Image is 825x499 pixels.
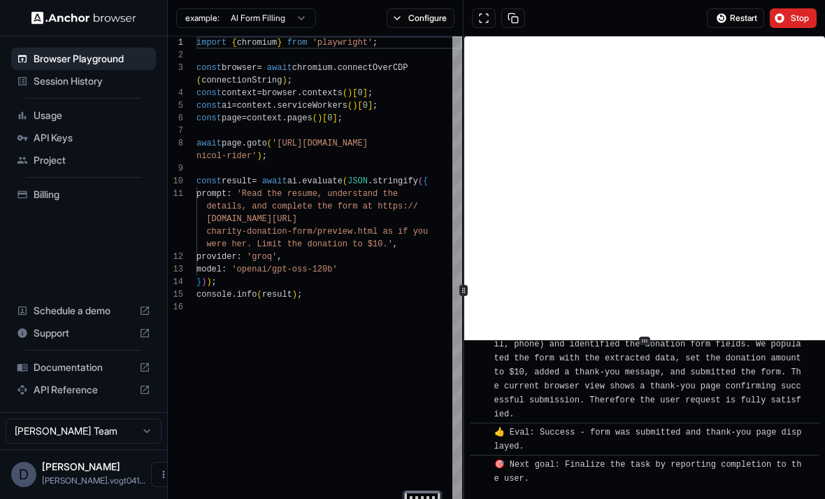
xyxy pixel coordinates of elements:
span: ] [363,88,368,98]
span: Session History [34,74,150,88]
div: 8 [168,137,183,150]
span: } [196,277,201,287]
span: Restart [730,13,757,24]
span: result [262,290,292,300]
span: } [277,38,282,48]
span: example: [185,13,220,24]
span: : [222,265,227,274]
span: ) [282,76,287,85]
span: page [222,139,242,148]
div: 12 [168,251,183,263]
span: ) [347,88,352,98]
span: [ [322,113,327,123]
span: : [237,252,242,262]
span: nicol-rider' [196,151,257,161]
span: 0 [357,88,362,98]
span: context [237,101,272,111]
span: ( [267,139,272,148]
span: ; [373,101,378,111]
span: , [393,239,398,249]
span: . [332,63,337,73]
span: . [297,176,302,186]
span: . [272,101,277,111]
span: Usage [34,108,150,122]
span: await [196,139,222,148]
button: Stop [770,8,817,28]
span: Stop [791,13,810,24]
span: = [252,176,257,186]
span: console [196,290,231,300]
span: browser [262,88,297,98]
img: Anchor Logo [31,11,136,24]
span: ( [196,76,201,85]
span: ) [317,113,322,123]
span: ( [257,290,261,300]
span: 0 [363,101,368,111]
div: 1 [168,36,183,49]
span: const [196,176,222,186]
span: stringify [373,176,418,186]
span: ) [352,101,357,111]
span: const [196,101,222,111]
span: ] [332,113,337,123]
span: import [196,38,227,48]
span: await [262,176,287,186]
span: . [282,113,287,123]
div: 5 [168,99,183,112]
div: 7 [168,125,183,137]
span: Documentation [34,360,134,374]
span: '[URL][DOMAIN_NAME] [272,139,368,148]
span: = [242,113,247,123]
span: . [368,176,373,186]
span: dustin.vogt0416@gmail.com [42,475,145,486]
span: 🎯 Next goal: Finalize the task by reporting completion to the user. [494,460,802,498]
span: . [297,88,302,98]
span: serviceWorkers [277,101,347,111]
button: Restart [707,8,764,28]
div: 13 [168,263,183,276]
span: const [196,63,222,73]
span: { [231,38,236,48]
span: ; [212,277,217,287]
span: API Keys [34,131,150,145]
div: 3 [168,62,183,74]
div: API Reference [11,379,156,401]
span: const [196,88,222,98]
span: Project [34,153,150,167]
span: ; [287,76,292,85]
span: const [196,113,222,123]
div: Usage [11,104,156,127]
span: result [222,176,252,186]
span: 👍 Eval: Success - form was submitted and thank-you page displayed. [494,428,802,451]
span: : [227,189,231,199]
span: ; [338,113,343,123]
span: 'playwright' [313,38,373,48]
span: Dustin Vogt [42,461,120,472]
span: info [237,290,257,300]
span: ; [368,88,373,98]
span: ; [297,290,302,300]
span: ​ [477,426,484,440]
button: Configure [387,8,454,28]
div: 6 [168,112,183,125]
span: ai [222,101,231,111]
span: charity-donation-form/preview.html as if you [206,227,428,237]
span: ( [418,176,423,186]
div: Browser Playground [11,48,156,70]
span: prompt [196,189,227,199]
span: context [247,113,282,123]
span: ( [313,113,317,123]
span: = [257,88,261,98]
div: Billing [11,183,156,206]
span: ; [373,38,378,48]
span: ai [287,176,297,186]
span: ) [292,290,297,300]
button: Open menu [151,462,176,487]
div: 9 [168,162,183,175]
span: 'Read the resume, understand the [237,189,398,199]
div: 4 [168,87,183,99]
span: API Reference [34,383,134,397]
span: [DOMAIN_NAME][URL] [206,214,297,224]
span: provider [196,252,237,262]
div: 15 [168,288,183,301]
